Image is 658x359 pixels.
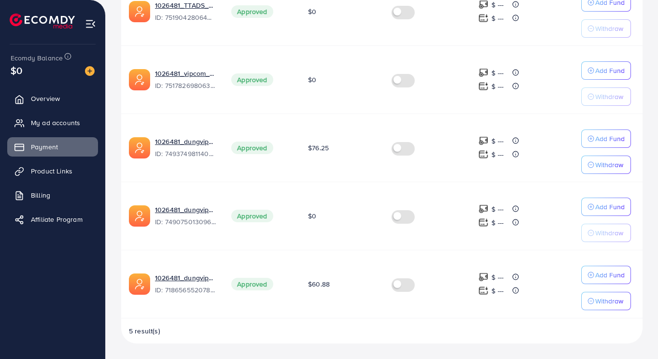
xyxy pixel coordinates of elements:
[231,142,273,154] span: Approved
[595,65,625,76] p: Add Fund
[581,156,631,174] button: Withdraw
[478,217,489,228] img: top-up amount
[478,286,489,296] img: top-up amount
[155,13,216,22] span: ID: 7519042806401204232
[595,23,623,34] p: Withdraw
[31,118,80,128] span: My ad accounts
[478,272,489,282] img: top-up amount
[155,205,216,227] div: <span class='underline'>1026481_dungvipcomUK_1744076183761</span></br>7490750130962841616
[491,135,504,147] p: $ ---
[129,137,150,158] img: ic-ads-acc.e4c84228.svg
[491,272,504,283] p: $ ---
[308,279,330,289] span: $60.88
[155,217,216,227] span: ID: 7490750130962841616
[31,166,72,176] span: Product Links
[155,273,216,283] a: 1026481_dungvipcomus
[31,190,50,200] span: Billing
[581,19,631,38] button: Withdraw
[155,81,216,90] span: ID: 7517826980637818897
[10,14,75,29] img: logo
[155,273,216,295] div: <span class='underline'>1026481_dungvipcomus</span></br>7186565520789979138
[155,285,216,295] span: ID: 7186565520789979138
[595,295,623,307] p: Withdraw
[155,137,216,159] div: <span class='underline'>1026481_dungvipcomUS_02_1744774713900</span></br>7493749811406110727
[491,203,504,215] p: $ ---
[231,278,273,290] span: Approved
[308,7,316,16] span: $0
[581,129,631,148] button: Add Fund
[595,201,625,213] p: Add Fund
[231,5,273,18] span: Approved
[11,53,63,63] span: Ecomdy Balance
[581,87,631,106] button: Withdraw
[231,73,273,86] span: Approved
[129,326,160,336] span: 5 result(s)
[155,0,216,23] div: <span class='underline'>1026481_TTADS_Hien_1750663705167</span></br>7519042806401204232
[85,18,96,29] img: menu
[478,68,489,78] img: top-up amount
[155,137,216,146] a: 1026481_dungvipcomUS_02_1744774713900
[31,142,58,152] span: Payment
[581,198,631,216] button: Add Fund
[491,67,504,79] p: $ ---
[129,273,150,295] img: ic-ads-acc.e4c84228.svg
[491,285,504,297] p: $ ---
[491,13,504,24] p: $ ---
[155,205,216,215] a: 1026481_dungvipcomUK_1744076183761
[31,94,60,103] span: Overview
[7,186,98,205] a: Billing
[478,81,489,91] img: top-up amount
[155,69,216,91] div: <span class='underline'>1026481_vipcom_videoAds_1750380509111</span></br>7517826980637818897
[7,161,98,181] a: Product Links
[308,143,329,153] span: $76.25
[478,204,489,214] img: top-up amount
[308,75,316,85] span: $0
[155,0,216,10] a: 1026481_TTADS_Hien_1750663705167
[491,149,504,160] p: $ ---
[85,66,95,76] img: image
[7,113,98,132] a: My ad accounts
[581,61,631,80] button: Add Fund
[129,69,150,90] img: ic-ads-acc.e4c84228.svg
[595,227,623,239] p: Withdraw
[478,13,489,23] img: top-up amount
[11,63,22,77] span: $0
[7,137,98,157] a: Payment
[7,210,98,229] a: Affiliate Program
[155,149,216,158] span: ID: 7493749811406110727
[231,210,273,222] span: Approved
[308,211,316,221] span: $0
[581,224,631,242] button: Withdraw
[581,292,631,310] button: Withdraw
[129,205,150,227] img: ic-ads-acc.e4c84228.svg
[595,133,625,144] p: Add Fund
[581,266,631,284] button: Add Fund
[7,89,98,108] a: Overview
[129,1,150,22] img: ic-ads-acc.e4c84228.svg
[478,149,489,159] img: top-up amount
[155,69,216,78] a: 1026481_vipcom_videoAds_1750380509111
[491,81,504,92] p: $ ---
[31,215,83,224] span: Affiliate Program
[595,269,625,281] p: Add Fund
[617,316,651,352] iframe: Chat
[595,91,623,102] p: Withdraw
[595,159,623,171] p: Withdraw
[478,136,489,146] img: top-up amount
[491,217,504,229] p: $ ---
